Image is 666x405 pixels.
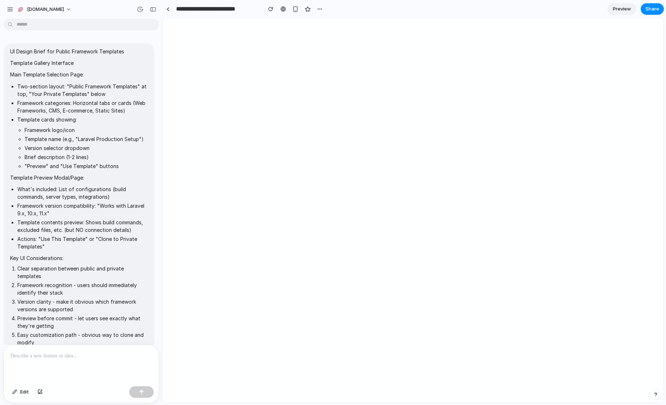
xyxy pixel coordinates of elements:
p: Framework categories: Horizontal tabs or cards (Web Frameworks, CMS, E-commerce, Static Sites) [17,99,148,114]
p: Template contents preview: Shows build commands, excluded files, etc. (but NO connection details) [17,219,148,234]
p: "Preview" and "Use Template" buttons [25,162,148,170]
span: Edit [20,388,29,396]
p: Template cards showing: [17,116,148,123]
p: Main Template Selection Page: [10,71,148,78]
span: [DOMAIN_NAME] [27,6,64,13]
p: Template Preview Modal/Page: [10,174,148,181]
p: Version selector dropdown [25,144,148,152]
button: [DOMAIN_NAME] [14,4,75,15]
a: Preview [608,3,636,15]
p: Actions: "Use This Template" or "Clone to Private Templates" [17,235,148,250]
p: Two-section layout: "Public Framework Templates" at top, "Your Private Templates" below [17,83,148,98]
p: Version clarity - make it obvious which framework versions are supported [17,298,148,313]
p: Key UI Considerations: [10,254,148,262]
p: What's included: List of configurations (build commands, server types, integrations) [17,185,148,201]
p: Template name (e.g., "Laravel Production Setup") [25,135,148,143]
p: UI Design Brief for Public Framework Templates [10,48,148,55]
span: Share [645,5,659,13]
p: Framework recognition - users should immediately identify their stack [17,281,148,296]
p: Framework version compatibility: "Works with Laravel 9.x, 10.x, 11.x" [17,202,148,217]
button: Edit [9,386,32,398]
p: Easy customization path - obvious way to clone and modify [17,331,148,346]
span: Preview [613,5,631,13]
p: Clear separation between public and private templates [17,265,148,280]
p: Template Gallery Interface [10,59,148,67]
button: Share [641,3,664,15]
p: Preview before commit - let users see exactly what they're getting [17,314,148,330]
p: Framework logo/icon [25,126,148,134]
p: Brief description (1-2 lines) [25,153,148,161]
